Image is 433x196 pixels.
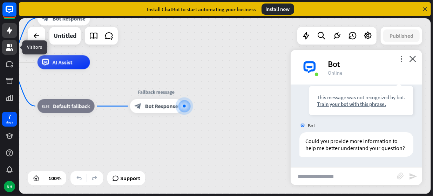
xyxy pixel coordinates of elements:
i: block_bot_response [135,103,142,110]
div: Could you provide more information to help me better understand your question? [299,132,413,157]
i: block_fallback [42,103,49,110]
span: Default fallback [53,103,90,110]
i: send [409,172,417,181]
div: Install now [262,4,294,15]
div: Fallback message [125,89,188,96]
i: more_vert [398,55,405,62]
div: days [6,120,13,125]
div: 7 [8,114,11,120]
span: Bot Response [53,15,86,22]
a: 7 days [2,112,17,127]
div: Install ChatBot to start automating your business [147,6,256,13]
button: Open LiveChat chat widget [6,3,27,24]
div: Untitled [54,27,76,45]
i: block_bot_response [42,15,49,22]
span: Bot Response [145,103,178,110]
button: Published [383,29,420,42]
div: Online [328,69,414,76]
span: Support [120,173,140,184]
div: NH [4,181,15,192]
div: Train your bot with this phrase. [317,101,405,107]
div: This message was not recognized by bot. [317,94,405,101]
span: AI Assist [53,59,73,66]
i: close [409,55,416,62]
i: block_attachment [397,173,404,180]
div: 100% [46,173,63,184]
div: Bot [328,59,414,69]
span: Bot [308,122,315,129]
